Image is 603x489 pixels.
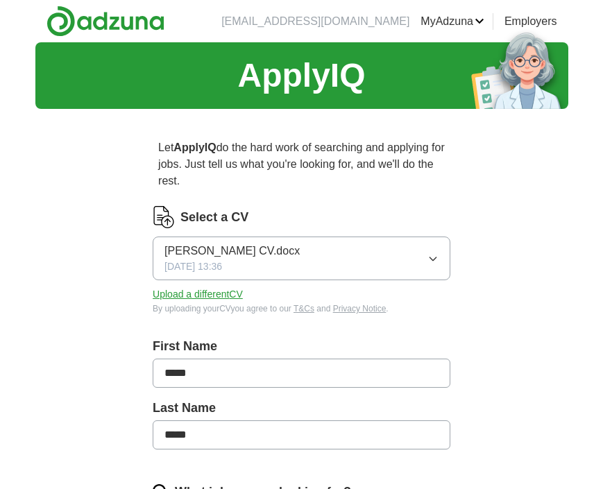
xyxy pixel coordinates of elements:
[504,13,557,30] a: Employers
[333,304,387,314] a: Privacy Notice
[153,337,450,356] label: First Name
[173,141,216,153] strong: ApplyIQ
[221,13,409,30] li: [EMAIL_ADDRESS][DOMAIN_NAME]
[294,304,314,314] a: T&Cs
[421,13,484,30] a: MyAdzuna
[164,243,300,259] span: [PERSON_NAME] CV.docx
[153,302,450,315] div: By uploading your CV you agree to our and .
[153,287,243,302] button: Upload a differentCV
[46,6,164,37] img: Adzuna logo
[164,259,222,274] span: [DATE] 13:36
[153,134,450,195] p: Let do the hard work of searching and applying for jobs. Just tell us what you're looking for, an...
[153,399,450,418] label: Last Name
[237,51,365,101] h1: ApplyIQ
[153,237,450,280] button: [PERSON_NAME] CV.docx[DATE] 13:36
[153,206,175,228] img: CV Icon
[180,208,248,227] label: Select a CV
